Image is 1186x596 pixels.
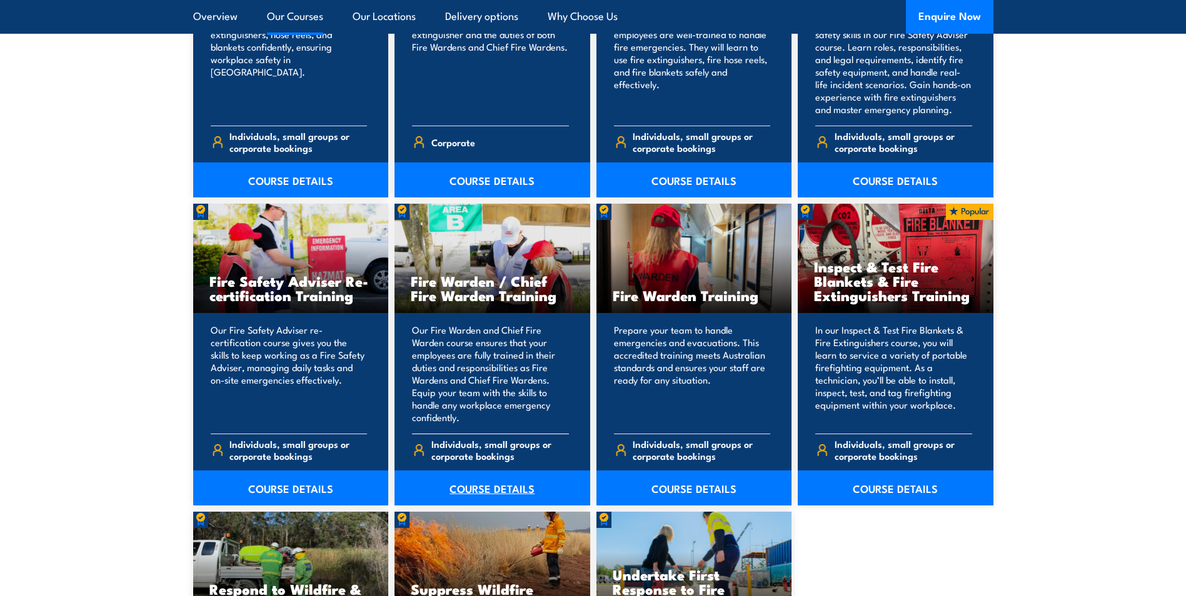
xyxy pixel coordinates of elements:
span: Individuals, small groups or corporate bookings [835,438,972,462]
h3: Fire Warden / Chief Fire Warden Training [411,274,574,302]
p: Our Fire Extinguisher and Fire Warden course will ensure your employees are well-trained to handl... [614,3,771,116]
p: Equip your team in [GEOGRAPHIC_DATA] with key fire safety skills in our Fire Safety Adviser cours... [815,3,972,116]
span: Individuals, small groups or corporate bookings [835,130,972,154]
span: Corporate [431,132,475,152]
span: Individuals, small groups or corporate bookings [229,130,367,154]
span: Individuals, small groups or corporate bookings [229,438,367,462]
a: COURSE DETAILS [798,470,993,505]
a: COURSE DETAILS [394,162,590,197]
span: Individuals, small groups or corporate bookings [431,438,569,462]
span: Individuals, small groups or corporate bookings [633,438,770,462]
p: Train your team in essential fire safety. Learn to use fire extinguishers, hose reels, and blanke... [211,3,368,116]
span: Individuals, small groups or corporate bookings [633,130,770,154]
h3: Fire Warden Training [613,288,776,302]
h3: Fire Safety Adviser Re-certification Training [209,274,373,302]
a: COURSE DETAILS [596,470,792,505]
p: Our Fire Safety Adviser re-certification course gives you the skills to keep working as a Fire Sa... [211,324,368,424]
a: COURSE DETAILS [193,162,389,197]
a: COURSE DETAILS [193,470,389,505]
p: Prepare your team to handle emergencies and evacuations. This accredited training meets Australia... [614,324,771,424]
a: COURSE DETAILS [596,162,792,197]
h3: Inspect & Test Fire Blankets & Fire Extinguishers Training [814,259,977,302]
a: COURSE DETAILS [394,470,590,505]
p: Our Fire Combo Awareness Day includes training on how to use a fire extinguisher and the duties o... [412,3,569,116]
a: COURSE DETAILS [798,162,993,197]
p: Our Fire Warden and Chief Fire Warden course ensures that your employees are fully trained in the... [412,324,569,424]
p: In our Inspect & Test Fire Blankets & Fire Extinguishers course, you will learn to service a vari... [815,324,972,424]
